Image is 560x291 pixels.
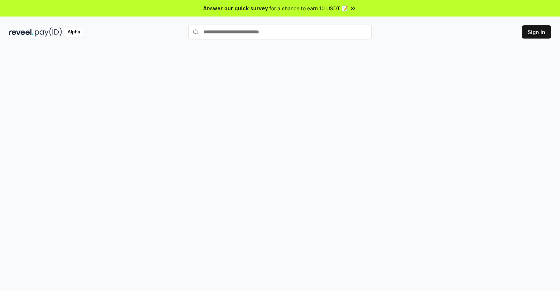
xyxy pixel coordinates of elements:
[35,28,62,37] img: pay_id
[9,28,33,37] img: reveel_dark
[63,28,84,37] div: Alpha
[203,4,268,12] span: Answer our quick survey
[269,4,348,12] span: for a chance to earn 10 USDT 📝
[522,25,551,39] button: Sign In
